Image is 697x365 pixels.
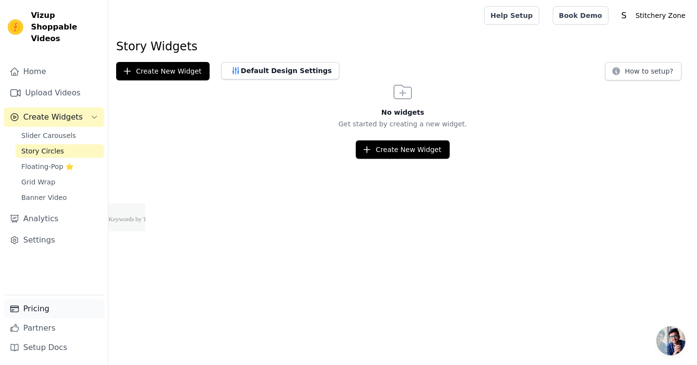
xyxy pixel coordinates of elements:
a: How to setup? [605,69,682,78]
img: Vizup [8,19,23,35]
div: v 4.0.25 [27,15,47,23]
a: Help Setup [484,6,539,25]
img: website_grey.svg [15,25,23,33]
img: logo_orange.svg [15,15,23,23]
a: Settings [4,230,104,250]
h1: Story Widgets [116,39,689,54]
p: Stitchery Zone [632,7,689,24]
a: Home [4,62,104,81]
div: Domain Overview [39,57,87,63]
a: Grid Wrap [15,175,104,189]
span: Create Widgets [23,111,83,123]
a: Partners [4,319,104,338]
span: Vizup Shoppable Videos [31,10,100,45]
div: Domain: [DOMAIN_NAME] [25,25,106,33]
a: Open chat [656,326,685,355]
button: Create New Widget [116,62,210,80]
a: Story Circles [15,144,104,158]
a: Setup Docs [4,338,104,357]
span: Grid Wrap [21,177,55,187]
a: Analytics [4,209,104,228]
a: Floating-Pop ⭐ [15,160,104,173]
a: Book Demo [553,6,608,25]
h3: No widgets [108,107,697,117]
span: Banner Video [21,193,67,202]
button: How to setup? [605,62,682,80]
button: Default Design Settings [221,62,339,79]
a: Slider Carousels [15,129,104,142]
div: Keywords by Traffic [108,57,160,63]
text: S [621,11,626,20]
span: Slider Carousels [21,131,76,140]
p: Get started by creating a new widget. [108,119,697,129]
a: Banner Video [15,191,104,204]
img: tab_domain_overview_orange.svg [28,56,36,64]
span: Floating-Pop ⭐ [21,162,74,171]
button: Create New Widget [356,140,449,159]
img: tab_keywords_by_traffic_grey.svg [98,56,106,64]
button: S Stitchery Zone [616,7,689,24]
span: Story Circles [21,146,64,156]
a: Upload Videos [4,83,104,103]
button: Create Widgets [4,107,104,127]
a: Pricing [4,299,104,319]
